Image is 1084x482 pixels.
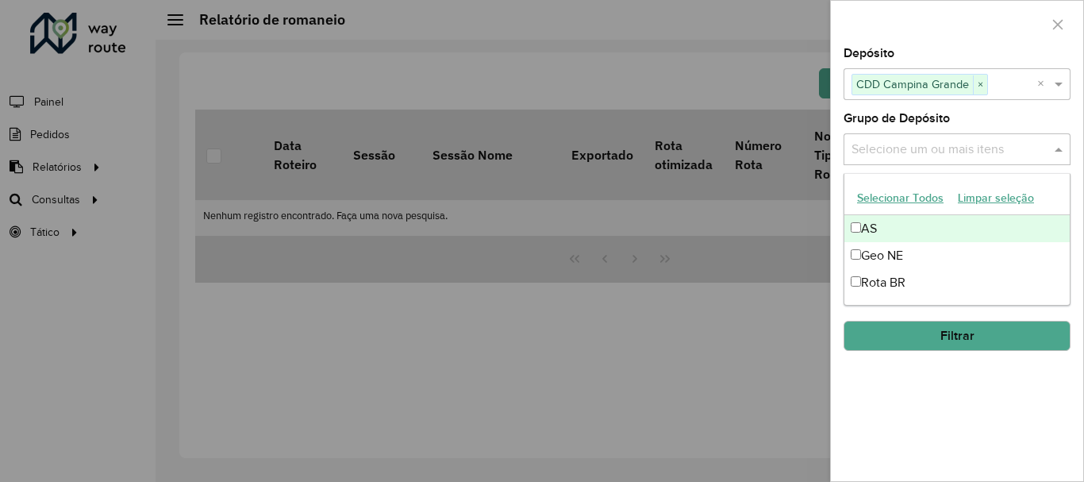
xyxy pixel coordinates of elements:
[844,269,1070,296] div: Rota BR
[844,321,1071,351] button: Filtrar
[973,75,987,94] span: ×
[1037,75,1051,94] span: Clear all
[852,75,973,94] span: CDD Campina Grande
[844,242,1070,269] div: Geo NE
[844,109,950,128] label: Grupo de Depósito
[850,186,951,210] button: Selecionar Todos
[844,173,1071,306] ng-dropdown-panel: Options list
[844,215,1070,242] div: AS
[951,186,1041,210] button: Limpar seleção
[844,44,894,63] label: Depósito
